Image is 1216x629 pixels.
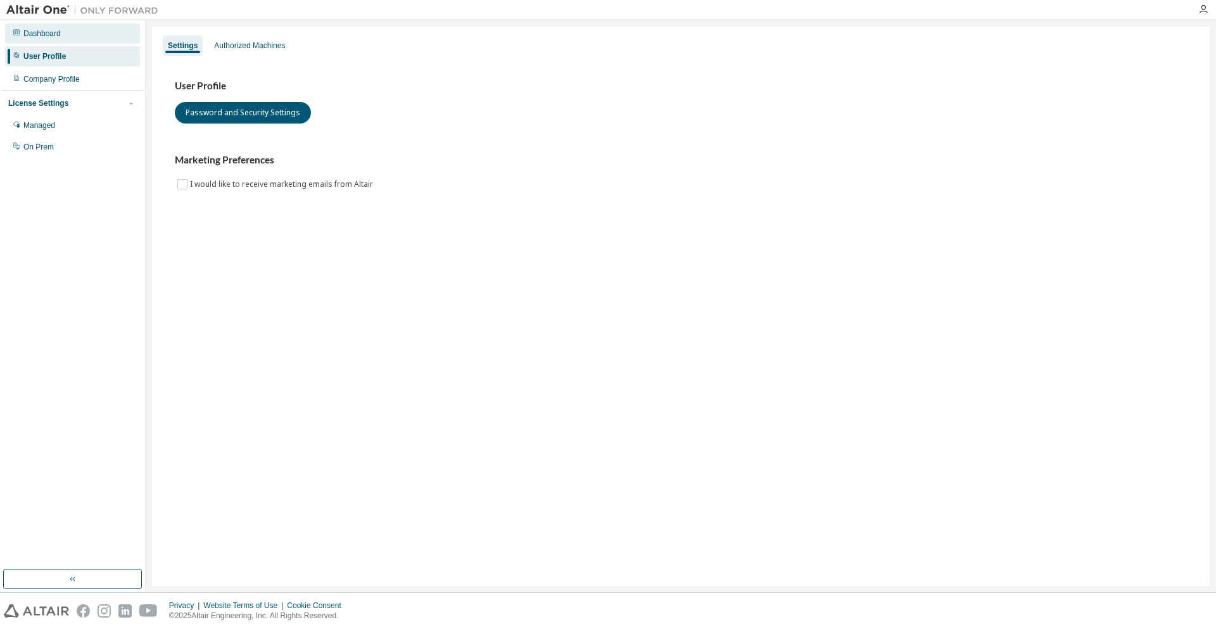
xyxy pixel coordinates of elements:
[169,600,203,611] div: Privacy
[23,142,54,152] div: On Prem
[175,154,1187,167] h3: Marketing Preferences
[175,80,1187,92] h3: User Profile
[169,611,349,621] p: © 2025 Altair Engineering, Inc. All Rights Reserved.
[168,41,198,51] div: Settings
[203,600,287,611] div: Website Terms of Use
[139,604,158,618] img: youtube.svg
[8,98,68,108] div: License Settings
[287,600,348,611] div: Cookie Consent
[175,102,311,124] button: Password and Security Settings
[4,604,69,618] img: altair_logo.svg
[214,41,285,51] div: Authorized Machines
[77,604,90,618] img: facebook.svg
[6,4,165,16] img: Altair One
[23,29,61,39] div: Dashboard
[23,51,66,61] div: User Profile
[118,604,132,618] img: linkedin.svg
[23,120,55,130] div: Managed
[23,74,80,84] div: Company Profile
[98,604,111,618] img: instagram.svg
[190,177,376,192] label: I would like to receive marketing emails from Altair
